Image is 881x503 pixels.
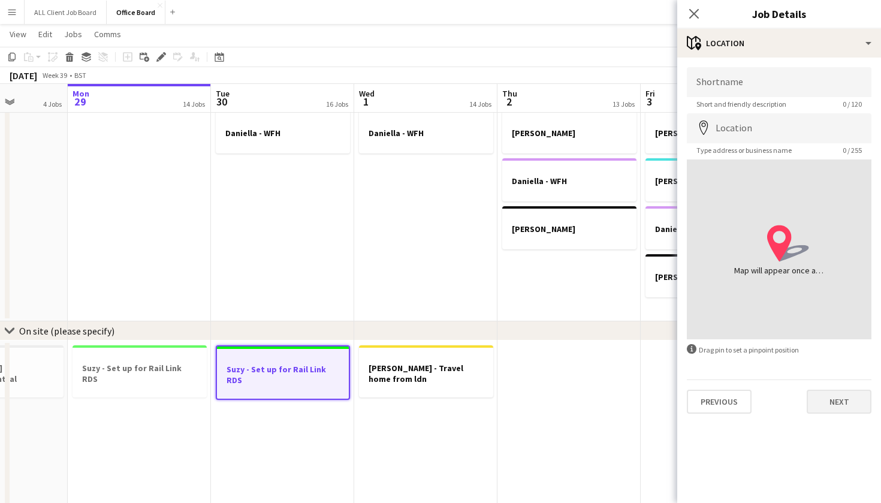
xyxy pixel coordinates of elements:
[502,176,636,186] h3: Daniella - WFH
[645,110,780,153] app-job-card: [PERSON_NAME]
[677,29,881,58] div: Location
[359,128,493,138] h3: Daniella - WFH
[807,390,871,414] button: Next
[613,100,635,109] div: 13 Jobs
[687,344,871,356] div: Drag pin to set a pinpoint position
[73,345,207,397] app-job-card: Suzy - Set up for Rail Link RDS
[500,95,517,109] span: 2
[326,100,348,109] div: 16 Jobs
[645,254,780,297] app-job-card: [PERSON_NAME]
[89,26,126,42] a: Comms
[5,26,31,42] a: View
[183,100,205,109] div: 14 Jobs
[502,128,636,138] h3: [PERSON_NAME]
[359,345,493,397] app-job-card: [PERSON_NAME] - Travel home from ldn
[59,26,87,42] a: Jobs
[73,363,207,384] h3: Suzy - Set up for Rail Link RDS
[645,158,780,201] app-job-card: [PERSON_NAME]
[25,1,107,24] button: ALL Client Job Board
[94,29,121,40] span: Comms
[645,206,780,249] app-job-card: Daniella - WFH
[833,100,871,109] span: 0 / 120
[502,206,636,249] app-job-card: [PERSON_NAME]
[19,325,114,337] div: On site (please specify)
[71,95,89,109] span: 29
[644,95,655,109] span: 3
[359,363,493,384] h3: [PERSON_NAME] - Travel home from ldn
[502,110,636,153] app-job-card: [PERSON_NAME]
[216,128,350,138] h3: Daniella - WFH
[645,176,780,186] h3: [PERSON_NAME]
[645,272,780,282] h3: [PERSON_NAME]
[43,100,62,109] div: 4 Jobs
[469,100,491,109] div: 14 Jobs
[40,71,70,80] span: Week 39
[645,224,780,234] h3: Daniella - WFH
[107,1,165,24] button: Office Board
[687,146,801,155] span: Type address or business name
[677,6,881,22] h3: Job Details
[833,146,871,155] span: 0 / 255
[216,88,230,99] span: Tue
[645,128,780,138] h3: [PERSON_NAME]
[74,71,86,80] div: BST
[73,88,89,99] span: Mon
[687,100,796,109] span: Short and friendly description
[216,345,350,400] app-job-card: Suzy - Set up for Rail Link RDS
[645,88,655,99] span: Fri
[502,88,517,99] span: Thu
[34,26,57,42] a: Edit
[214,95,230,109] span: 30
[502,158,636,201] app-job-card: Daniella - WFH
[687,390,752,414] button: Previous
[734,264,824,276] div: Map will appear once address has been added
[217,364,349,385] h3: Suzy - Set up for Rail Link RDS
[10,29,26,40] span: View
[10,70,37,82] div: [DATE]
[38,29,52,40] span: Edit
[502,224,636,234] h3: [PERSON_NAME]
[359,88,375,99] span: Wed
[216,110,350,153] app-job-card: Daniella - WFH
[64,29,82,40] span: Jobs
[357,95,375,109] span: 1
[359,110,493,153] app-job-card: Daniella - WFH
